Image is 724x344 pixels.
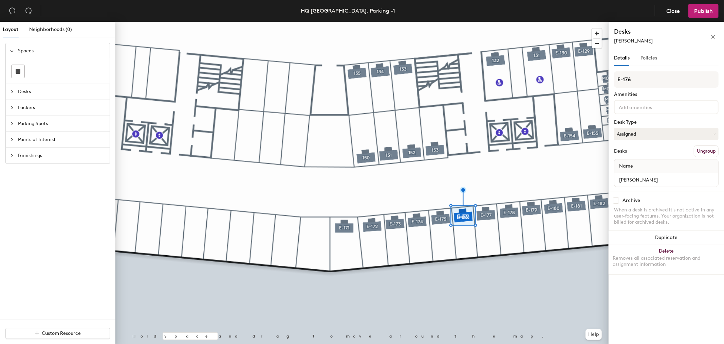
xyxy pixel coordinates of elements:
button: Close [661,4,686,18]
button: Help [586,329,602,340]
span: Spaces [18,43,106,59]
span: expanded [10,49,14,53]
span: Close [666,8,680,14]
span: Policies [641,55,657,61]
button: Publish [688,4,719,18]
span: Lockers [18,100,106,116]
span: collapsed [10,154,14,158]
button: Custom Resource [5,328,110,339]
button: Redo (⌘ + ⇧ + Z) [22,4,35,18]
div: HQ [GEOGRAPHIC_DATA], Parking -1 [301,6,395,15]
span: Details [614,55,630,61]
span: collapsed [10,90,14,94]
span: [PERSON_NAME] [614,38,653,44]
div: Desks [614,149,627,154]
span: Furnishings [18,148,106,164]
span: collapsed [10,122,14,126]
span: Points of Interest [18,132,106,148]
input: Add amenities [617,103,679,111]
div: Archive [623,198,640,203]
div: Desk Type [614,120,719,125]
span: collapsed [10,106,14,110]
div: Removes all associated reservation and assignment information [613,255,720,268]
div: When a desk is archived it's not active in any user-facing features. Your organization is not bil... [614,207,719,225]
span: collapsed [10,138,14,142]
span: Parking Spots [18,116,106,132]
span: Neighborhoods (0) [29,27,72,32]
span: close [711,34,716,39]
div: Amenities [614,92,719,97]
button: Assigned [614,128,719,140]
span: undo [9,7,16,14]
button: Ungroup [694,145,719,157]
button: DeleteRemoves all associated reservation and assignment information [609,244,724,274]
span: Name [616,160,636,172]
h4: Desks [614,27,689,36]
span: Layout [3,27,18,32]
span: Publish [694,8,713,14]
span: Custom Resource [42,330,81,336]
button: Duplicate [609,231,724,244]
span: Desks [18,84,106,100]
button: Undo (⌘ + Z) [5,4,19,18]
input: Unnamed desk [616,175,717,185]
